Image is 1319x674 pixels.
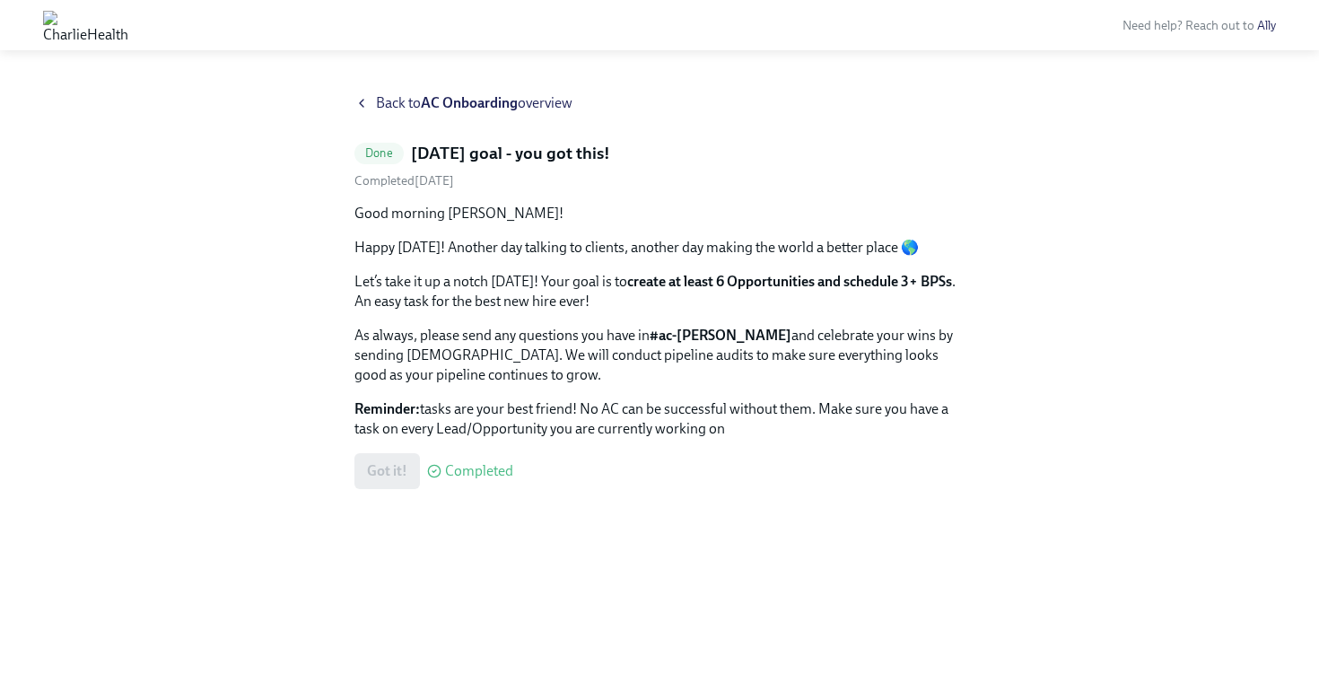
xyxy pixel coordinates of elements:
strong: Reminder: [354,400,420,417]
p: As always, please send any questions you have in and celebrate your wins by sending [DEMOGRAPHIC_... [354,326,965,385]
span: Done [354,146,404,160]
p: tasks are your best friend! No AC can be successful without them. Make sure you have a task on ev... [354,399,965,439]
span: Back to overview [376,93,572,113]
p: Happy [DATE]! Another day talking to clients, another day making the world a better place 🌎 [354,238,965,258]
span: Completed [DATE] [354,173,454,188]
a: Back toAC Onboardingoverview [354,93,965,113]
strong: create at least 6 Opportunities and schedule 3+ BPSs [627,273,952,290]
strong: #ac-[PERSON_NAME] [650,327,791,344]
strong: AC Onboarding [421,94,518,111]
span: Completed [445,464,513,478]
p: Let’s take it up a notch [DATE]! Your goal is to . An easy task for the best new hire ever! [354,272,965,311]
h5: [DATE] goal - you got this! [411,142,610,165]
p: Good morning [PERSON_NAME]! [354,204,965,223]
img: CharlieHealth [43,11,128,39]
span: Need help? Reach out to [1122,18,1276,33]
a: Ally [1257,18,1276,33]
